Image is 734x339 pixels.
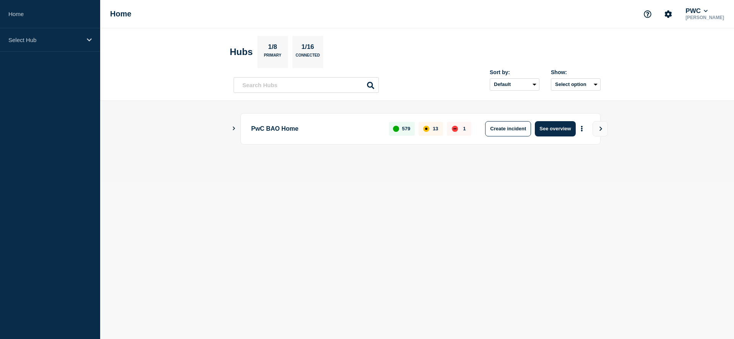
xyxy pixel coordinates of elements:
button: Select option [551,78,601,91]
select: Sort by [490,78,539,91]
h1: Home [110,10,132,18]
input: Search Hubs [234,77,379,93]
button: More actions [577,122,587,136]
div: affected [423,126,429,132]
p: Primary [264,53,281,61]
button: Support [640,6,656,22]
p: 1 [463,126,466,131]
button: PWC [684,7,709,15]
button: View [593,121,608,136]
button: Show Connected Hubs [232,126,236,131]
h2: Hubs [230,47,253,57]
p: 1/16 [299,43,317,53]
p: Select Hub [8,37,82,43]
p: PwC BAO Home [251,121,380,136]
div: Show: [551,69,601,75]
p: 13 [433,126,438,131]
div: Sort by: [490,69,539,75]
button: Create incident [485,121,531,136]
div: up [393,126,399,132]
p: 579 [402,126,411,131]
div: down [452,126,458,132]
button: See overview [535,121,575,136]
p: [PERSON_NAME] [684,15,726,20]
p: 1/8 [265,43,280,53]
p: Connected [296,53,320,61]
button: Account settings [660,6,676,22]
